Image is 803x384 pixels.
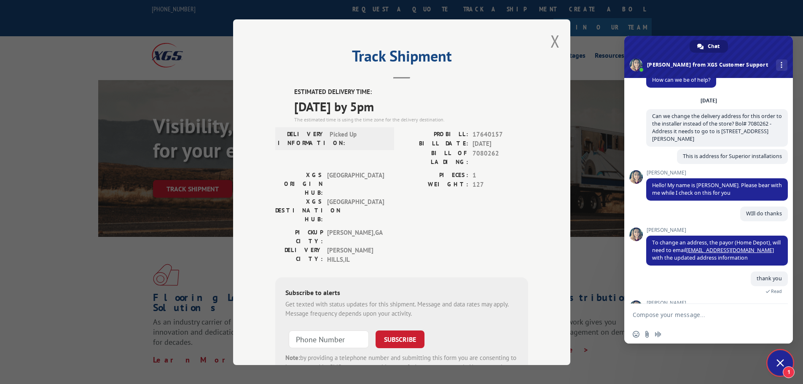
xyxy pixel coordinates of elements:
[285,353,300,361] strong: Note:
[652,182,782,196] span: Hello! My name is [PERSON_NAME]. Please bear with me while I check on this for you
[402,129,468,139] label: PROBILL:
[473,170,528,180] span: 1
[285,299,518,318] div: Get texted with status updates for this shipment. Message and data rates may apply. Message frequ...
[757,275,782,282] span: thank you
[473,148,528,166] span: 7080262
[327,228,384,245] span: [PERSON_NAME] , GA
[690,40,728,53] div: Chat
[652,113,782,142] span: Can we change the delivery address for this order to the installer instead of the store? Bol# 708...
[633,311,766,319] textarea: Compose your message...
[294,115,528,123] div: The estimated time is using the time zone for the delivery destination.
[473,129,528,139] span: 17640157
[275,50,528,66] h2: Track Shipment
[294,87,528,97] label: ESTIMATED DELIVERY TIME:
[402,180,468,190] label: WEIGHT:
[278,129,325,147] label: DELIVERY INFORMATION:
[633,331,639,338] span: Insert an emoji
[327,170,384,197] span: [GEOGRAPHIC_DATA]
[686,247,774,254] a: [EMAIL_ADDRESS][DOMAIN_NAME]
[275,228,323,245] label: PICKUP CITY:
[646,170,788,176] span: [PERSON_NAME]
[289,330,369,348] input: Phone Number
[683,153,782,160] span: This is address for Superior installations
[275,197,323,223] label: XGS DESTINATION HUB:
[402,148,468,166] label: BILL OF LADING:
[783,366,795,378] span: 1
[285,287,518,299] div: Subscribe to alerts
[275,245,323,264] label: DELIVERY CITY:
[708,40,720,53] span: Chat
[655,331,661,338] span: Audio message
[327,197,384,223] span: [GEOGRAPHIC_DATA]
[275,170,323,197] label: XGS ORIGIN HUB:
[771,288,782,294] span: Read
[402,170,468,180] label: PIECES:
[652,76,710,83] span: How can we be of help?
[551,30,560,52] button: Close modal
[330,129,387,147] span: Picked Up
[646,300,788,306] span: [PERSON_NAME]
[327,245,384,264] span: [PERSON_NAME] HILLS , IL
[768,350,793,376] div: Close chat
[646,227,788,233] span: [PERSON_NAME]
[701,98,717,103] div: [DATE]
[652,239,781,261] span: To change an address, the payor (Home Depot), will need to email with the updated address informa...
[402,139,468,149] label: BILL DATE:
[285,353,518,381] div: by providing a telephone number and submitting this form you are consenting to be contacted by SM...
[376,330,424,348] button: SUBSCRIBE
[776,59,787,71] div: More channels
[294,97,528,115] span: [DATE] by 5pm
[473,139,528,149] span: [DATE]
[644,331,650,338] span: Send a file
[473,180,528,190] span: 127
[746,210,782,217] span: WIll do thanks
